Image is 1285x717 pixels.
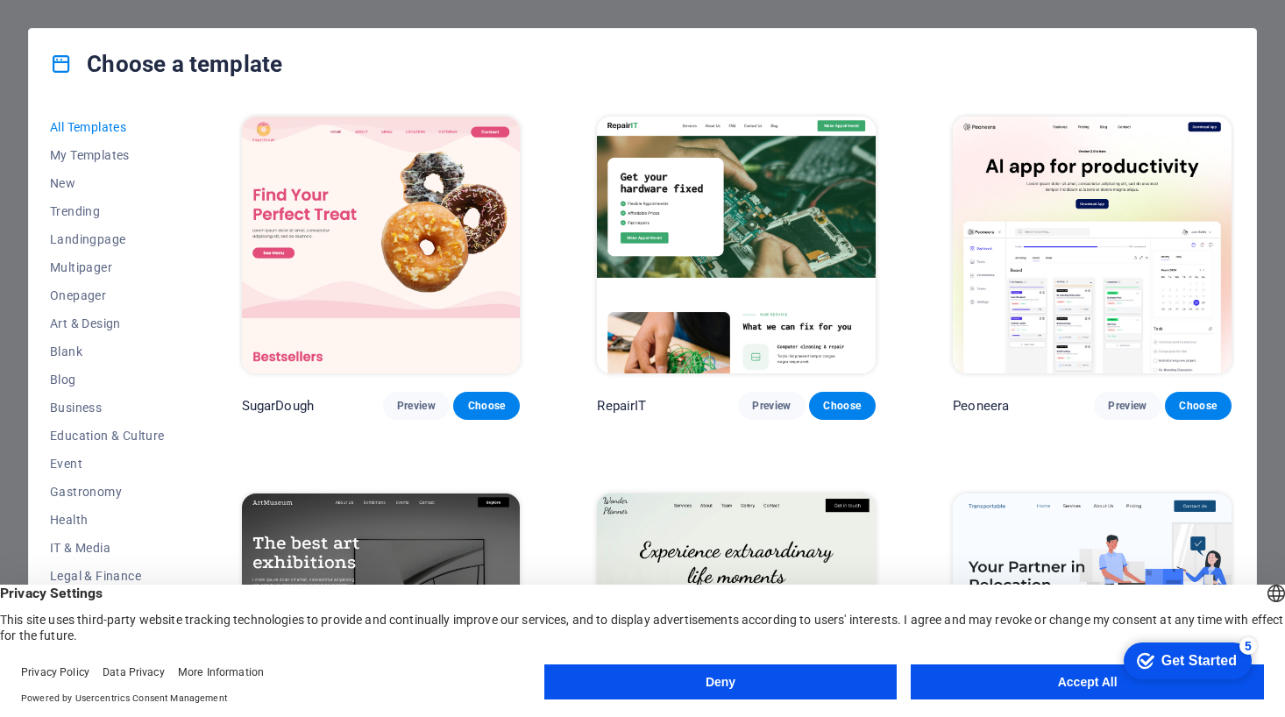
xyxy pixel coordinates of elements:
button: New [50,169,165,197]
button: My Templates [50,141,165,169]
span: Gastronomy [50,485,165,499]
span: Preview [397,399,436,413]
button: Choose [809,392,876,420]
img: SugarDough [242,117,521,373]
span: Event [50,457,165,471]
span: Onepager [50,288,165,302]
button: Multipager [50,253,165,281]
button: Gastronomy [50,478,165,506]
button: Landingpage [50,225,165,253]
button: Health [50,506,165,534]
button: Choose [453,392,520,420]
button: Choose [1165,392,1232,420]
button: Preview [1094,392,1161,420]
span: IT & Media [50,541,165,555]
span: Legal & Finance [50,569,165,583]
span: Education & Culture [50,429,165,443]
span: Blog [50,373,165,387]
span: My Templates [50,148,165,162]
span: Landingpage [50,232,165,246]
button: IT & Media [50,534,165,562]
button: Blank [50,337,165,366]
span: Art & Design [50,316,165,330]
button: Business [50,394,165,422]
img: RepairIT [597,117,876,373]
button: Event [50,450,165,478]
h4: Choose a template [50,50,282,78]
span: Trending [50,204,165,218]
span: All Templates [50,120,165,134]
p: RepairIT [597,397,646,415]
button: Preview [738,392,805,420]
span: Choose [1179,399,1218,413]
span: Business [50,401,165,415]
span: Blank [50,344,165,358]
span: Preview [752,399,791,413]
span: Health [50,513,165,527]
span: New [50,176,165,190]
button: All Templates [50,113,165,141]
iframe: To enrich screen reader interactions, please activate Accessibility in Grammarly extension settings [1106,634,1259,686]
button: Art & Design [50,309,165,337]
button: Preview [383,392,450,420]
span: Preview [1108,399,1147,413]
button: Blog [50,366,165,394]
img: Peoneera [953,117,1232,373]
button: Trending [50,197,165,225]
p: SugarDough [242,397,314,415]
span: Choose [823,399,862,413]
span: Choose [467,399,506,413]
button: Legal & Finance [50,562,165,590]
button: Education & Culture [50,422,165,450]
span: Multipager [50,260,165,274]
button: Onepager [50,281,165,309]
p: Peoneera [953,397,1009,415]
